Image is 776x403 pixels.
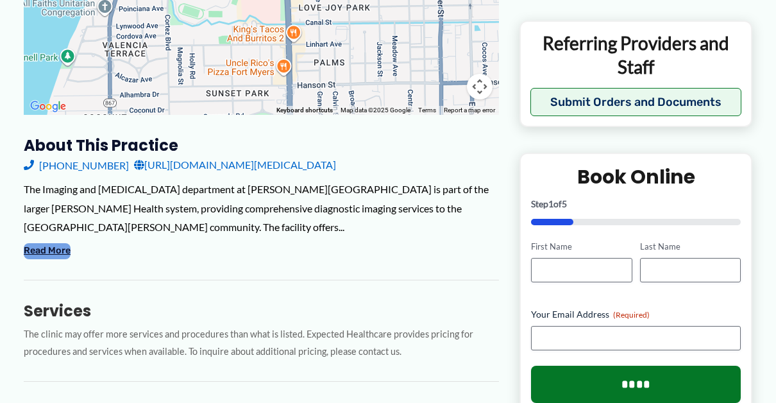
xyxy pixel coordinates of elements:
[24,301,499,321] h3: Services
[531,164,741,189] h2: Book Online
[24,155,129,175] a: [PHONE_NUMBER]
[444,107,495,114] a: Report a map error
[134,155,336,175] a: [URL][DOMAIN_NAME][MEDICAL_DATA]
[24,135,499,155] h3: About this practice
[24,243,71,259] button: Read More
[341,107,410,114] span: Map data ©2025 Google
[24,180,499,237] div: The Imaging and [MEDICAL_DATA] department at [PERSON_NAME][GEOGRAPHIC_DATA] is part of the larger...
[613,309,650,319] span: (Required)
[562,198,567,209] span: 5
[27,98,69,115] a: Open this area in Google Maps (opens a new window)
[531,200,741,209] p: Step of
[27,98,69,115] img: Google
[276,106,333,115] button: Keyboard shortcuts
[530,31,741,78] p: Referring Providers and Staff
[531,307,741,320] label: Your Email Address
[530,88,741,116] button: Submit Orders and Documents
[418,107,436,114] a: Terms (opens in new tab)
[640,241,741,253] label: Last Name
[24,326,499,361] p: The clinic may offer more services and procedures than what is listed. Expected Healthcare provid...
[548,198,553,209] span: 1
[467,74,493,99] button: Map camera controls
[531,241,632,253] label: First Name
